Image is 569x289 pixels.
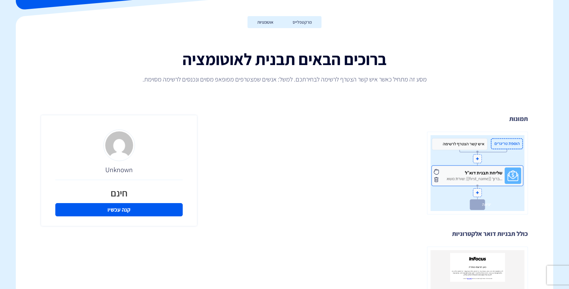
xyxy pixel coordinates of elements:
div: חינם [55,186,183,200]
h3: Unknown [55,166,183,173]
a: אוטומציות [248,16,283,28]
h1: ברוכים הבאים תבנית לאוטומציה [22,50,547,68]
p: מסע זה מתחיל כאשר איש קשר הצטרף לרשימה לבחירתכם. למשל: אנשים שמצטרפים מפופאפ מסוים ונכנסים לרשימה... [75,75,494,84]
img: d4fe36f24926ae2e6254bfc5557d6d03 [103,129,135,161]
h3: כולל תבניות דואר אלקטרוניות [206,230,528,237]
h3: תמונות [206,115,528,122]
a: מרקטפלייס [283,16,321,28]
a: קנה עכשיו [55,203,183,216]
